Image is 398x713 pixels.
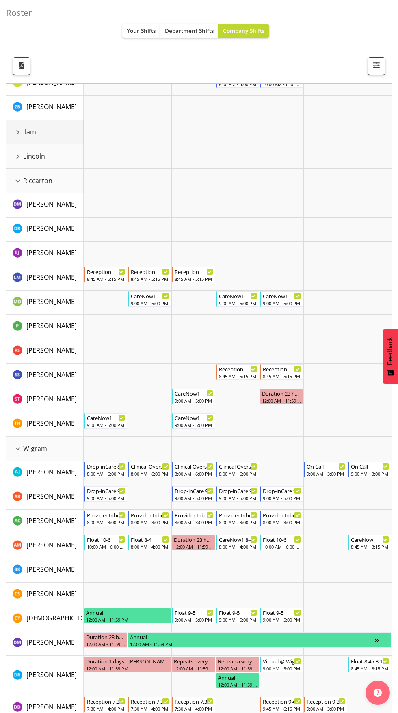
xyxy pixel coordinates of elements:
[26,613,147,623] a: [DEMOGRAPHIC_DATA][PERSON_NAME]
[260,535,303,550] div: Ashley Mendoza"s event - Float 10-6 Begin From Friday, October 3, 2025 at 10:00:00 AM GMT+13:00 E...
[23,151,45,161] span: Lincoln
[131,470,169,477] div: 8:00 AM - 6:00 PM
[175,511,213,519] div: Provider Inbox Management
[6,8,385,17] h4: Roster
[172,413,215,429] div: Tillie Hollyer"s event - CareNow1 Begin From Wednesday, October 1, 2025 at 9:00:00 AM GMT+13:00 E...
[172,535,215,550] div: Ashley Mendoza"s event - Duration 23 hours - Ashley Mendoza Begin From Wednesday, October 1, 2025...
[175,276,213,282] div: 8:45 AM - 5:15 PM
[26,321,77,330] span: [PERSON_NAME]
[86,641,125,647] div: 12:00 AM - 11:59 PM
[219,616,257,623] div: 9:00 AM - 5:00 PM
[307,705,345,712] div: 9:00 AM - 3:00 PM
[307,697,345,705] div: Reception 9-3
[175,697,213,705] div: Reception 7.30-4
[219,365,257,373] div: Reception
[131,705,169,712] div: 7:30 AM - 4:00 PM
[6,339,84,364] td: Rhianne Sharples resource
[128,291,171,307] div: Marie-Claire Dickson-Bakker"s event - CareNow1 Begin From Tuesday, September 30, 2025 at 9:00:00 ...
[6,558,84,583] td: Brian Ko resource
[219,608,257,616] div: Float 9-5
[216,486,259,502] div: Andrea Ramirez"s event - Drop-inCare 9-5 Begin From Thursday, October 2, 2025 at 9:00:00 AM GMT+1...
[175,487,213,495] div: Drop-inCare 9-5
[263,300,301,306] div: 9:00 AM - 5:00 PM
[26,516,77,526] a: [PERSON_NAME]
[26,394,77,404] a: [PERSON_NAME]
[263,495,301,501] div: 9:00 AM - 5:00 PM
[262,397,301,404] div: 12:00 AM - 11:59 PM
[84,535,127,550] div: Ashley Mendoza"s event - Float 10-6 Begin From Monday, September 29, 2025 at 10:00:00 AM GMT+13:0...
[6,169,84,193] td: Riccarton resource
[86,633,125,641] div: Duration 23 hours - [PERSON_NAME]
[304,462,347,477] div: AJ Jones"s event - On Call Begin From Saturday, October 4, 2025 at 9:00:00 AM GMT+13:00 Ends At S...
[26,540,77,550] a: [PERSON_NAME]
[87,470,125,477] div: 8:00 AM - 6:00 PM
[374,689,382,697] img: help-xxl-2.png
[216,291,259,307] div: Marie-Claire Dickson-Bakker"s event - CareNow1 Begin From Thursday, October 2, 2025 at 9:00:00 AM...
[6,607,84,631] td: Christianna Yu resource
[87,422,125,428] div: 9:00 AM - 5:00 PM
[172,608,215,623] div: Christianna Yu"s event - Float 9-5 Begin From Wednesday, October 1, 2025 at 9:00:00 AM GMT+13:00 ...
[307,462,345,470] div: On Call
[219,535,257,543] div: CareNow1 8-4
[84,462,127,477] div: AJ Jones"s event - Drop-inCare 8-6 Begin From Monday, September 29, 2025 at 8:00:00 AM GMT+13:00 ...
[6,120,84,144] td: Ilam resource
[218,665,257,672] div: 12:00 AM - 11:59 PM
[216,364,259,380] div: Savanna Samson"s event - Reception Begin From Thursday, October 2, 2025 at 8:45:00 AM GMT+13:00 E...
[128,697,171,712] div: Demi Dumitrean"s event - Reception 7.30-4 Begin From Tuesday, September 30, 2025 at 7:30:00 AM GM...
[172,462,215,477] div: AJ Jones"s event - Clinical Oversight Begin From Wednesday, October 1, 2025 at 8:00:00 AM GMT+13:...
[26,345,77,355] a: [PERSON_NAME]
[87,511,125,519] div: Provider Inbox Management
[26,199,77,209] a: [PERSON_NAME]
[131,292,169,300] div: CareNow1
[263,292,301,300] div: CareNow1
[26,102,77,111] span: [PERSON_NAME]
[84,511,127,526] div: Andrew Casburn"s event - Provider Inbox Management Begin From Monday, September 29, 2025 at 8:00:...
[26,321,77,331] a: [PERSON_NAME]
[263,535,301,543] div: Float 10-6
[219,300,257,306] div: 9:00 AM - 5:00 PM
[351,535,389,543] div: CareNow
[26,564,77,574] a: [PERSON_NAME]
[84,608,171,623] div: Christianna Yu"s event - Annual Begin From Monday, September 29, 2025 at 12:00:00 AM GMT+13:00 En...
[260,697,303,712] div: Demi Dumitrean"s event - Reception 9.45-6.15 Begin From Friday, October 3, 2025 at 9:45:00 AM GMT...
[6,96,84,120] td: Zephy Bennett resource
[131,543,169,550] div: 8:00 AM - 4:00 PM
[260,608,303,623] div: Christianna Yu"s event - Float 9-5 Begin From Friday, October 3, 2025 at 9:00:00 AM GMT+13:00 End...
[216,511,259,526] div: Andrew Casburn"s event - Provider Inbox Management Begin From Thursday, October 2, 2025 at 8:00:0...
[122,24,160,38] button: Your Shifts
[6,242,84,266] td: Ella Jarvis resource
[263,616,301,623] div: 9:00 AM - 5:00 PM
[84,413,127,429] div: Tillie Hollyer"s event - CareNow1 Begin From Monday, September 29, 2025 at 9:00:00 AM GMT+13:00 E...
[219,81,257,87] div: 8:00 AM - 4:00 PM
[263,511,301,519] div: Provider Inbox Management
[6,315,84,339] td: Pooja Prabhu resource
[175,267,213,276] div: Reception
[260,657,303,672] div: Deepti Raturi"s event - Virtual @ Wigram Begin From Friday, October 3, 2025 at 9:00:00 AM GMT+13:...
[304,697,347,712] div: Demi Dumitrean"s event - Reception 9-3 Begin From Saturday, October 4, 2025 at 9:00:00 AM GMT+13:...
[351,543,389,550] div: 8:45 AM - 3:15 PM
[387,337,394,365] span: Feedback
[6,266,84,291] td: Lainie Montgomery resource
[219,373,257,379] div: 8:45 AM - 5:15 PM
[260,364,303,380] div: Savanna Samson"s event - Reception Begin From Friday, October 3, 2025 at 8:45:00 AM GMT+13:00 End...
[216,535,259,550] div: Ashley Mendoza"s event - CareNow1 8-4 Begin From Thursday, October 2, 2025 at 8:00:00 AM GMT+13:0...
[13,57,30,75] button: Download a PDF of the roster according to the set date range.
[26,394,77,403] span: [PERSON_NAME]
[175,470,213,477] div: 8:00 AM - 6:00 PM
[23,444,47,453] span: Wigram
[26,565,77,574] span: [PERSON_NAME]
[87,705,125,712] div: 7:30 AM - 4:00 PM
[260,291,303,307] div: Marie-Claire Dickson-Bakker"s event - CareNow1 Begin From Friday, October 3, 2025 at 9:00:00 AM G...
[263,608,301,616] div: Float 9-5
[348,657,391,672] div: Deepti Raturi"s event - Float 8.45-3.15 Begin From Sunday, October 5, 2025 at 8:45:00 AM GMT+13:0...
[87,697,125,705] div: Reception 7.30-4
[87,535,125,543] div: Float 10-6
[130,641,375,647] div: 12:00 AM - 11:59 PM
[223,27,265,34] span: Company Shifts
[26,541,77,549] span: [PERSON_NAME]
[263,705,301,712] div: 9:45 AM - 6:15 PM
[175,414,213,422] div: CareNow1
[87,519,125,526] div: 8:00 AM - 3:00 PM
[307,470,345,477] div: 9:00 AM - 3:00 PM
[263,697,301,705] div: Reception 9.45-6.15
